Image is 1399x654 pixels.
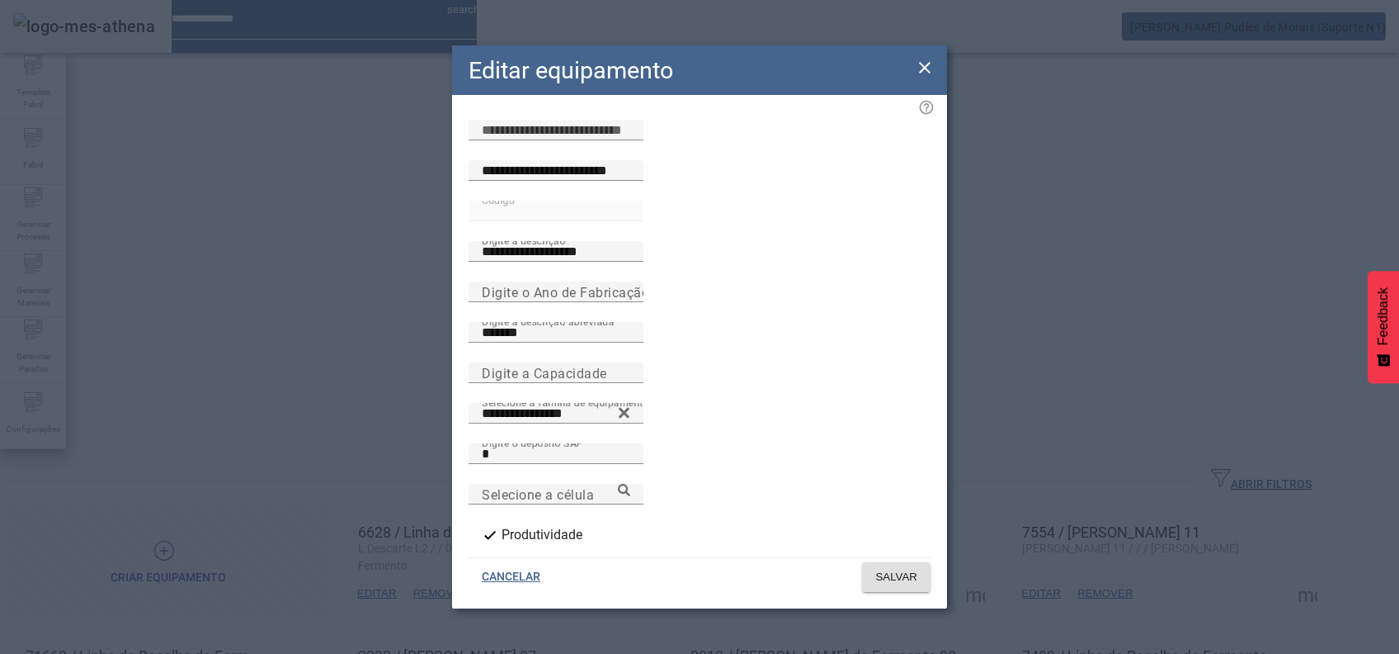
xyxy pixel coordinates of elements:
button: Feedback - Mostrar pesquisa [1368,271,1399,383]
h2: Editar equipamento [469,53,673,88]
input: Number [482,485,630,505]
label: Produtividade [498,525,582,545]
span: Feedback [1376,287,1391,345]
button: CANCELAR [469,562,553,592]
span: SALVAR [875,569,917,585]
mat-label: Digite a descrição abreviada [482,315,615,327]
button: SALVAR [862,562,930,592]
mat-label: Selecione a célula [482,486,594,502]
mat-label: Digite o Ano de Fabricação [482,284,649,300]
input: Number [482,404,630,424]
span: CANCELAR [482,569,540,585]
mat-label: Selecione a família de equipamento [482,396,649,408]
mat-label: Digite o depósito SAP [482,437,583,448]
mat-label: Digite a descrição [482,235,565,246]
mat-label: Código [482,194,515,206]
mat-label: Digite a Capacidade [482,365,607,381]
